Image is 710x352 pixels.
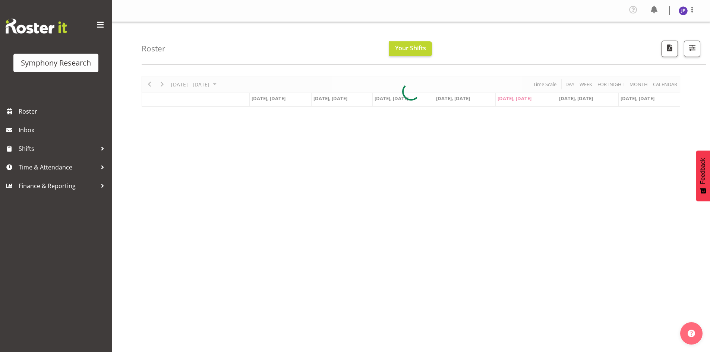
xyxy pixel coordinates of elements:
[389,41,432,56] button: Your Shifts
[21,57,91,69] div: Symphony Research
[684,41,700,57] button: Filter Shifts
[679,6,688,15] img: judith-partridge11888.jpg
[696,150,710,201] button: Feedback - Show survey
[19,162,97,173] span: Time & Attendance
[19,106,108,117] span: Roster
[662,41,678,57] button: Download a PDF of the roster according to the set date range.
[19,124,108,136] span: Inbox
[688,330,695,337] img: help-xxl-2.png
[6,19,67,34] img: Rosterit website logo
[142,44,165,53] h4: Roster
[700,158,706,184] span: Feedback
[395,44,426,52] span: Your Shifts
[19,143,97,154] span: Shifts
[19,180,97,191] span: Finance & Reporting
